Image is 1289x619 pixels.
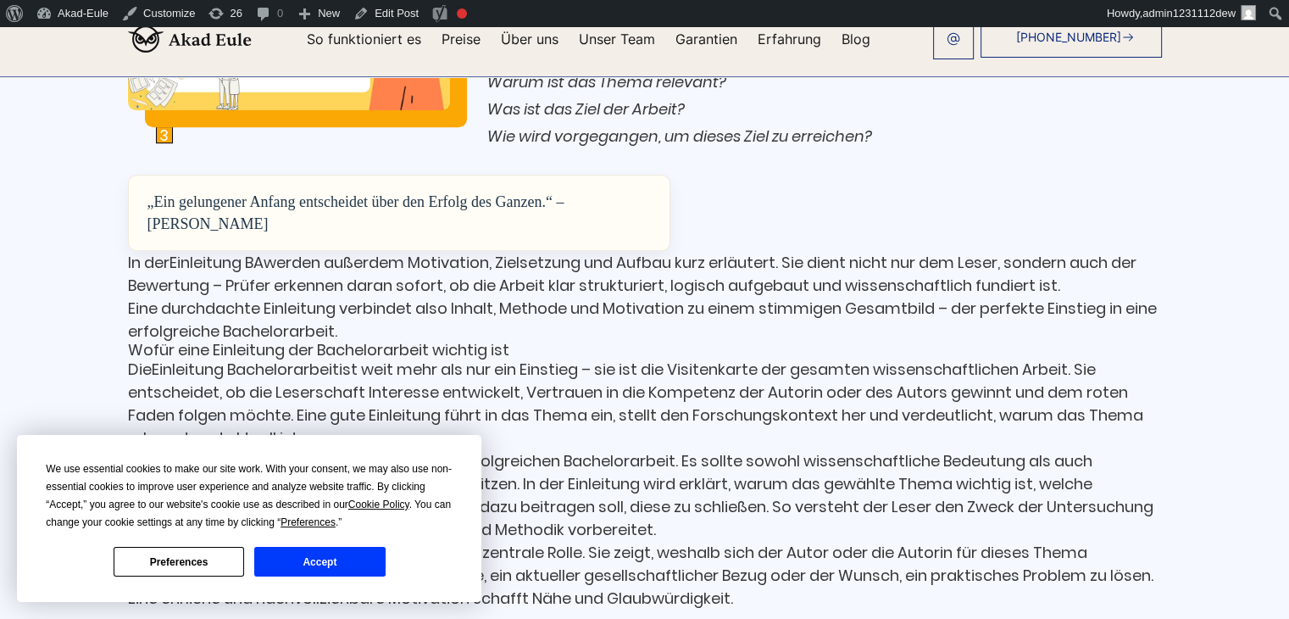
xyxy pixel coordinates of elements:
span: Cookie Policy [348,499,409,510]
div: We use essential cookies to make our site work. With your consent, we may also use non-essential ... [46,460,453,532]
a: Preise [442,32,481,46]
a: Erfahrung [758,32,821,46]
img: email [947,32,960,46]
span: Die [128,359,152,380]
p: Einleitung Bachelorarbeit [128,358,1162,449]
div: Focus keyphrase not set [457,8,467,19]
span: In der [128,252,169,273]
span: Wofür eine Einleitung der Bachelorarbeit wichtig ist [128,339,509,360]
a: [PHONE_NUMBER] [981,17,1162,58]
span: Warum ist das Thema relevant? [487,71,726,92]
span: Preferences [281,516,336,528]
button: Accept [254,547,385,577]
p: Einleitung BA [128,251,1162,297]
img: logo [128,25,252,53]
p: relevantes Thema [128,449,1162,541]
span: Was ist das Ziel der Arbeit? [487,98,685,120]
span: ist weit mehr als nur ein Einstieg – sie ist die Visitenkarte der gesamten wissenschaftlichen Arb... [128,359,1143,449]
div: Cookie Consent Prompt [17,435,481,602]
a: Über uns [501,32,558,46]
a: Blog [842,32,870,46]
span: admin1231112dew [1142,7,1236,20]
span: Wie wird vorgegangen, um dieses Ziel zu erreichen? [487,125,872,147]
div: „Ein gelungener Anfang entscheidet über den Erfolg des Ganzen.“ – [PERSON_NAME] [128,175,670,251]
a: Garantien [675,32,737,46]
span: spielt hierbei eine zentrale Rolle. Sie zeigt, weshalb sich der Autor oder die Autorin für dieses... [128,542,1153,609]
span: Eine durchdachte Einleitung verbindet also Inhalt, Methode und Motivation zu einem stimmigen Gesa... [128,298,1157,342]
span: ist die Grundlage jeder erfolgreichen Bachelorarbeit. Es sollte sowohl wissenschaftliche Bedeutun... [128,450,1153,540]
span: werden außerdem Motivation, Zielsetzung und Aufbau kurz erläutert. Sie dient nicht nur dem Leser,... [128,252,1136,296]
a: So funktioniert es [307,32,421,46]
span: [PHONE_NUMBER] [1016,31,1121,44]
p: Motivation Bachelorarbeit [128,541,1162,610]
a: Unser Team [579,32,655,46]
button: Preferences [114,547,244,577]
